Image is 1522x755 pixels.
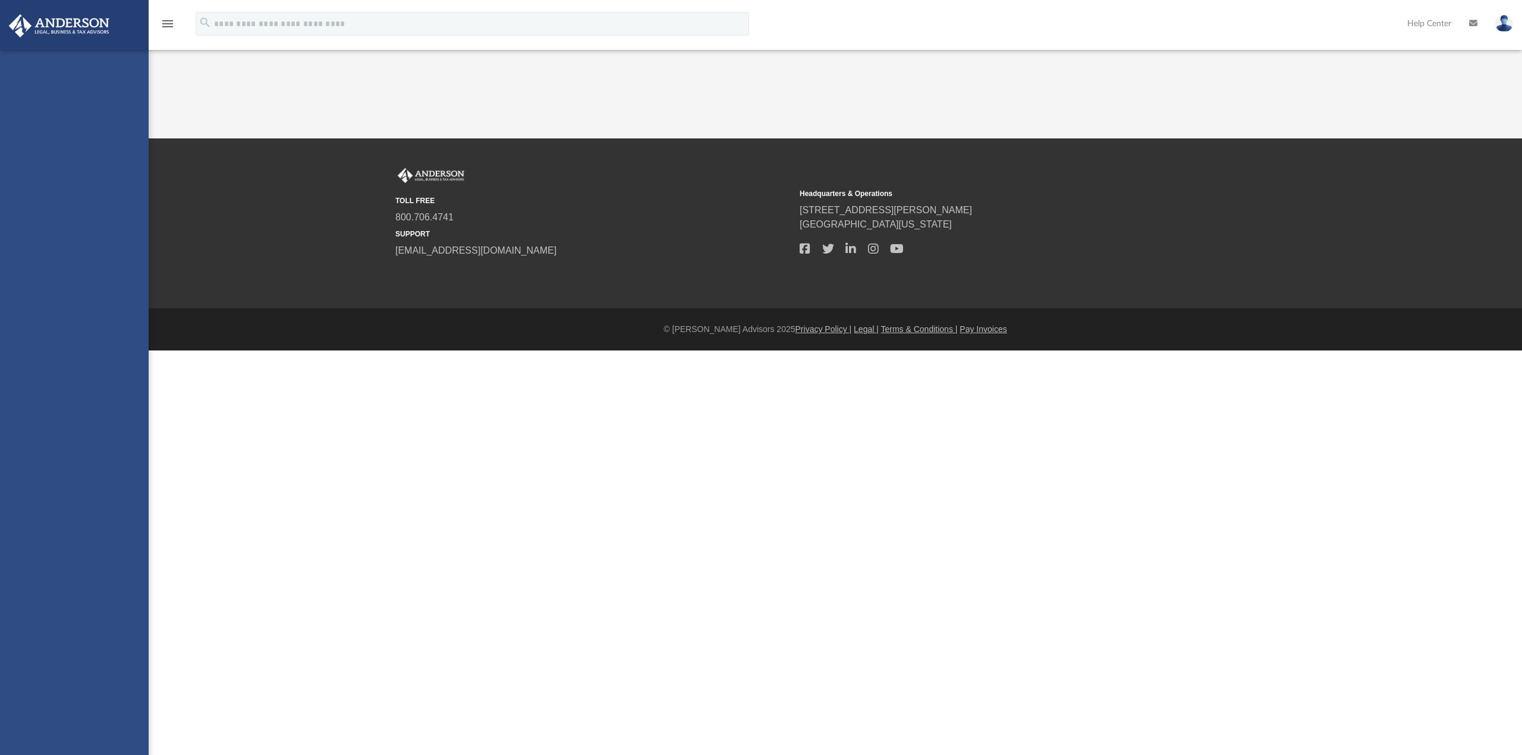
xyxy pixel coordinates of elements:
[395,195,791,206] small: TOLL FREE
[395,212,454,222] a: 800.706.4741
[395,229,791,239] small: SUPPORT
[1495,15,1513,32] img: User Pic
[960,324,1007,334] a: Pay Invoices
[149,323,1522,336] div: © [PERSON_NAME] Advisors 2025
[800,219,952,229] a: [GEOGRAPHIC_DATA][US_STATE]
[795,324,852,334] a: Privacy Policy |
[161,17,175,31] i: menu
[854,324,879,334] a: Legal |
[199,16,212,29] i: search
[5,14,113,37] img: Anderson Advisors Platinum Portal
[800,205,972,215] a: [STREET_ADDRESS][PERSON_NAME]
[881,324,958,334] a: Terms & Conditions |
[161,23,175,31] a: menu
[395,168,467,184] img: Anderson Advisors Platinum Portal
[395,245,556,255] a: [EMAIL_ADDRESS][DOMAIN_NAME]
[800,188,1196,199] small: Headquarters & Operations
